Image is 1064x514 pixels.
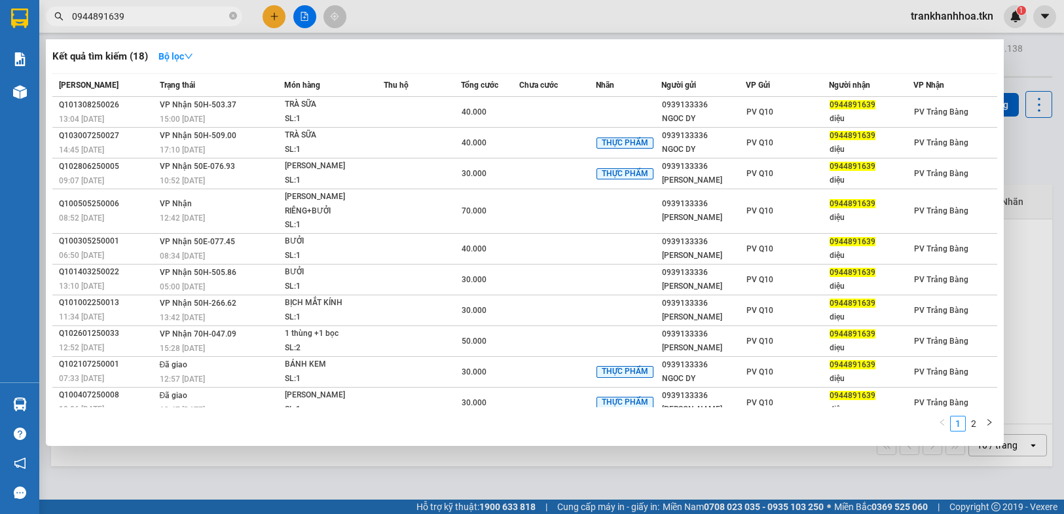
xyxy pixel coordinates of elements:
[596,366,653,378] span: THỰC PHẨM
[59,296,156,310] div: Q101002250013
[14,428,26,440] span: question-circle
[746,244,773,253] span: PV Q10
[746,275,773,284] span: PV Q10
[59,388,156,402] div: Q100407250008
[914,367,968,376] span: PV Trảng Bàng
[830,268,875,277] span: 0944891639
[830,199,875,208] span: 0944891639
[285,128,383,143] div: TRÀ SỮA
[830,310,913,324] div: diẹu
[158,51,193,62] strong: Bộ lọc
[285,341,383,356] div: SL: 2
[160,145,205,155] span: 17:10 [DATE]
[160,213,205,223] span: 12:42 [DATE]
[746,81,770,90] span: VP Gửi
[914,244,968,253] span: PV Trảng Bàng
[13,397,27,411] img: warehouse-icon
[160,329,236,339] span: VP Nhận 70H-047.09
[284,81,320,90] span: Món hàng
[160,81,195,90] span: Trạng thái
[662,98,745,112] div: 0939133336
[59,343,104,352] span: 12:52 [DATE]
[285,403,383,417] div: SL: 1
[950,416,966,431] li: 1
[462,169,486,178] span: 30.000
[934,416,950,431] button: left
[229,12,237,20] span: close-circle
[160,199,192,208] span: VP Nhận
[661,81,696,90] span: Người gửi
[160,375,205,384] span: 12:57 [DATE]
[830,143,913,156] div: diệu
[662,297,745,310] div: 0939133336
[59,197,156,211] div: Q100505250006
[160,268,236,277] span: VP Nhận 50H-505.86
[829,81,870,90] span: Người nhận
[981,416,997,431] button: right
[59,282,104,291] span: 13:10 [DATE]
[830,174,913,187] div: diệu
[160,162,235,171] span: VP Nhận 50E-076.93
[746,398,773,407] span: PV Q10
[14,486,26,499] span: message
[160,282,205,291] span: 05:00 [DATE]
[59,98,156,112] div: Q101308250026
[59,265,156,279] div: Q101403250022
[52,50,148,64] h3: Kết quả tìm kiếm ( 18 )
[914,398,968,407] span: PV Trảng Bàng
[160,131,236,140] span: VP Nhận 50H-509.00
[830,299,875,308] span: 0944891639
[830,391,875,400] span: 0944891639
[11,9,28,28] img: logo-vxr
[54,12,64,21] span: search
[596,138,653,149] span: THỰC PHẨM
[746,107,773,117] span: PV Q10
[662,197,745,211] div: 0939133336
[72,9,227,24] input: Tìm tên, số ĐT hoặc mã đơn
[914,169,968,178] span: PV Trảng Bàng
[229,10,237,23] span: close-circle
[285,327,383,341] div: 1 thùng +1 bọc
[285,358,383,372] div: BÁNH KEM
[59,115,104,124] span: 13:04 [DATE]
[285,234,383,249] div: BƯỞI
[14,457,26,469] span: notification
[160,251,205,261] span: 08:34 [DATE]
[160,313,205,322] span: 13:42 [DATE]
[746,367,773,376] span: PV Q10
[746,306,773,315] span: PV Q10
[160,391,188,400] span: Đã giao
[662,266,745,280] div: 0939133336
[59,160,156,174] div: Q102806250005
[384,81,409,90] span: Thu hộ
[462,107,486,117] span: 40.000
[662,143,745,156] div: NGOC DY
[285,159,383,174] div: [PERSON_NAME]
[830,280,913,293] div: diệu
[285,98,383,112] div: TRÀ SỮA
[662,358,745,372] div: 0939133336
[662,389,745,403] div: 0939133336
[830,329,875,339] span: 0944891639
[59,327,156,340] div: Q102601250033
[285,310,383,325] div: SL: 1
[662,327,745,341] div: 0939133336
[462,206,486,215] span: 70.000
[462,244,486,253] span: 40.000
[285,143,383,157] div: SL: 1
[914,138,968,147] span: PV Trảng Bàng
[662,249,745,263] div: [PERSON_NAME]
[285,280,383,294] div: SL: 1
[59,234,156,248] div: Q100305250001
[596,397,653,409] span: THỰC PHẨM
[830,100,875,109] span: 0944891639
[59,358,156,371] div: Q102107250001
[662,280,745,293] div: [PERSON_NAME]
[966,416,981,431] a: 2
[462,337,486,346] span: 50.000
[285,265,383,280] div: BƯỞI
[830,360,875,369] span: 0944891639
[662,112,745,126] div: NGOC DY
[184,52,193,61] span: down
[59,129,156,143] div: Q103007250027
